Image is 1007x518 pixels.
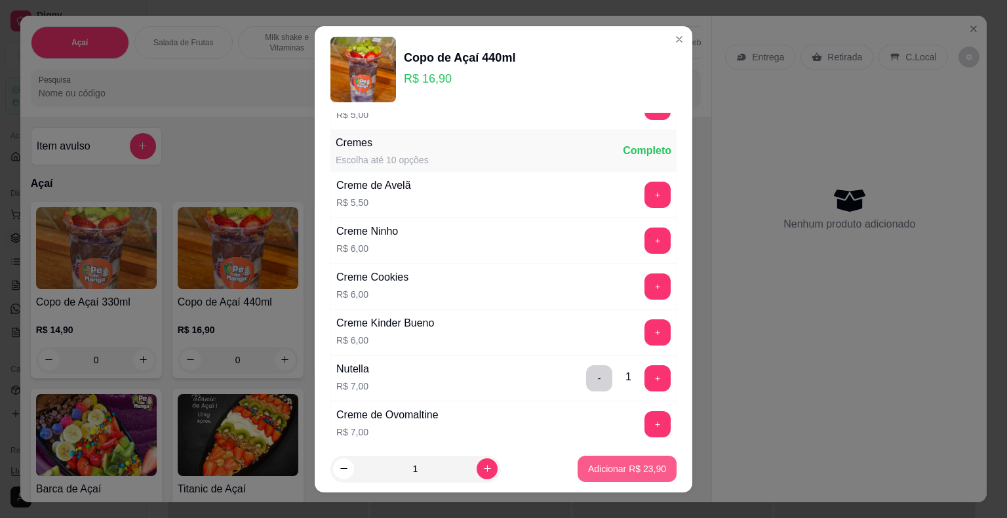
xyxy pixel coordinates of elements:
[404,49,515,67] div: Copo de Açaí 440ml
[644,228,671,254] button: add
[644,182,671,208] button: add
[336,361,369,377] div: Nutella
[336,153,429,167] div: Escolha até 10 opções
[644,365,671,391] button: add
[336,196,411,209] p: R$ 5,50
[333,458,354,479] button: decrease-product-quantity
[336,288,408,301] p: R$ 6,00
[336,242,398,255] p: R$ 6,00
[336,135,429,151] div: Cremes
[336,380,369,393] p: R$ 7,00
[588,462,666,475] p: Adicionar R$ 23,90
[586,365,612,391] button: delete
[644,319,671,346] button: add
[330,37,396,102] img: product-image
[336,334,434,347] p: R$ 6,00
[336,407,439,423] div: Creme de Ovomaltine
[336,224,398,239] div: Creme Ninho
[336,315,434,331] div: Creme Kinder Bueno
[336,108,368,121] p: R$ 5,00
[336,269,408,285] div: Creme Cookies
[404,70,515,88] p: R$ 16,90
[669,29,690,50] button: Close
[477,458,498,479] button: increase-product-quantity
[625,369,631,385] div: 1
[623,143,671,159] div: Completo
[644,273,671,300] button: add
[578,456,677,482] button: Adicionar R$ 23,90
[644,411,671,437] button: add
[336,178,411,193] div: Creme de Avelã
[336,426,439,439] p: R$ 7,00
